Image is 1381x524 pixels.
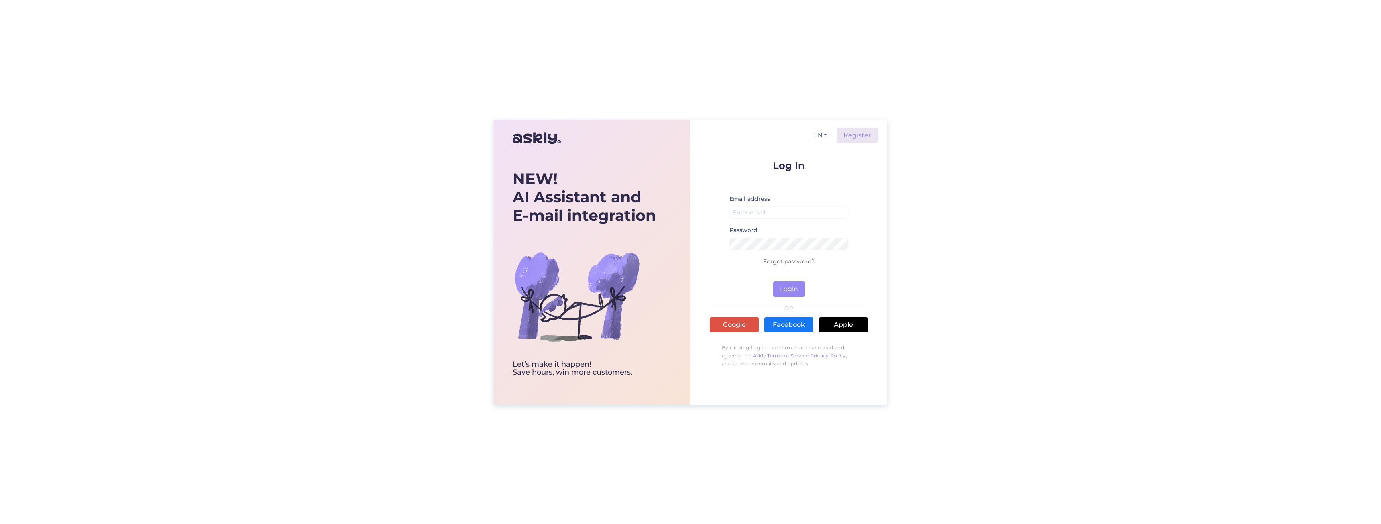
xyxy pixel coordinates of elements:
[764,317,813,332] a: Facebook
[729,195,770,203] label: Email address
[763,258,815,265] a: Forgot password?
[753,353,809,359] a: Askly Terms of Service
[513,232,641,361] img: bg-askly
[773,281,805,297] button: Login
[710,161,868,171] p: Log In
[810,353,846,359] a: Privacy Policy
[513,128,561,148] img: Askly
[513,361,656,377] div: Let’s make it happen! Save hours, win more customers.
[811,129,830,141] button: EN
[729,226,758,234] label: Password
[819,317,868,332] a: Apple
[729,206,848,219] input: Enter email
[783,306,795,311] span: OR
[710,317,759,332] a: Google
[513,170,656,225] div: AI Assistant and E-mail integration
[837,128,878,143] a: Register
[710,340,868,372] p: By clicking Log In, I confirm that I have read and agree to the , , and to receive emails and upd...
[513,169,558,188] b: NEW!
